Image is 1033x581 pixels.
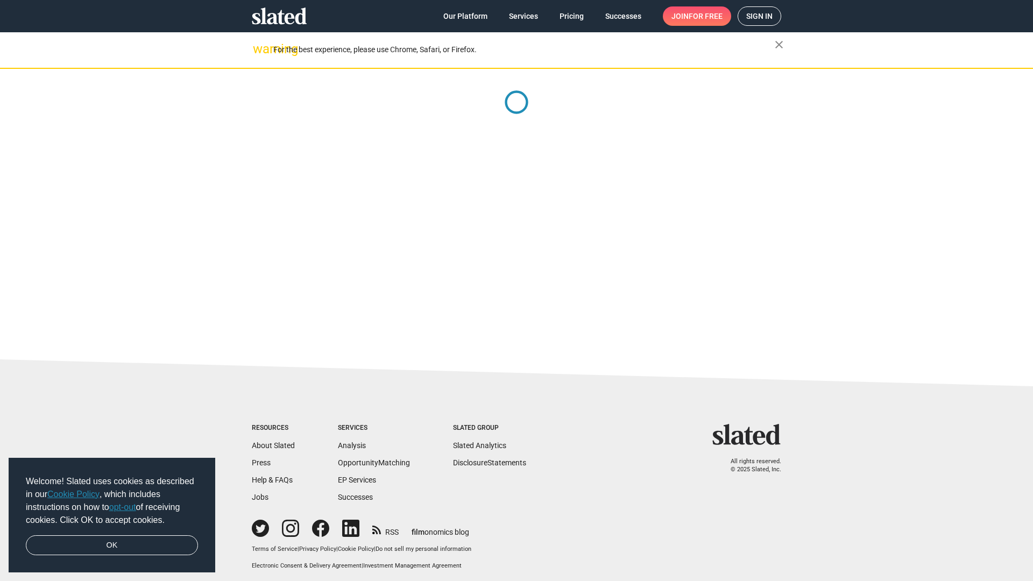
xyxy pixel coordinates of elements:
[719,458,781,473] p: All rights reserved. © 2025 Slated, Inc.
[338,493,373,501] a: Successes
[738,6,781,26] a: Sign in
[412,528,424,536] span: film
[336,545,338,552] span: |
[453,458,526,467] a: DisclosureStatements
[453,441,506,450] a: Slated Analytics
[273,42,775,57] div: For the best experience, please use Chrome, Safari, or Firefox.
[252,562,362,569] a: Electronic Consent & Delivery Agreement
[253,42,266,55] mat-icon: warning
[252,493,268,501] a: Jobs
[298,545,299,552] span: |
[443,6,487,26] span: Our Platform
[453,424,526,433] div: Slated Group
[509,6,538,26] span: Services
[252,424,295,433] div: Resources
[338,458,410,467] a: OpportunityMatching
[338,545,374,552] a: Cookie Policy
[773,38,786,51] mat-icon: close
[26,475,198,527] span: Welcome! Slated uses cookies as described in our , which includes instructions on how to of recei...
[671,6,723,26] span: Join
[9,458,215,573] div: cookieconsent
[362,562,363,569] span: |
[26,535,198,556] a: dismiss cookie message
[597,6,650,26] a: Successes
[338,476,376,484] a: EP Services
[363,562,462,569] a: Investment Management Agreement
[372,521,399,537] a: RSS
[376,545,471,554] button: Do not sell my personal information
[338,424,410,433] div: Services
[663,6,731,26] a: Joinfor free
[746,7,773,25] span: Sign in
[689,6,723,26] span: for free
[109,502,136,512] a: opt-out
[560,6,584,26] span: Pricing
[500,6,547,26] a: Services
[551,6,592,26] a: Pricing
[252,441,295,450] a: About Slated
[435,6,496,26] a: Our Platform
[252,458,271,467] a: Press
[252,476,293,484] a: Help & FAQs
[47,490,100,499] a: Cookie Policy
[412,519,469,537] a: filmonomics blog
[252,545,298,552] a: Terms of Service
[299,545,336,552] a: Privacy Policy
[338,441,366,450] a: Analysis
[605,6,641,26] span: Successes
[374,545,376,552] span: |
